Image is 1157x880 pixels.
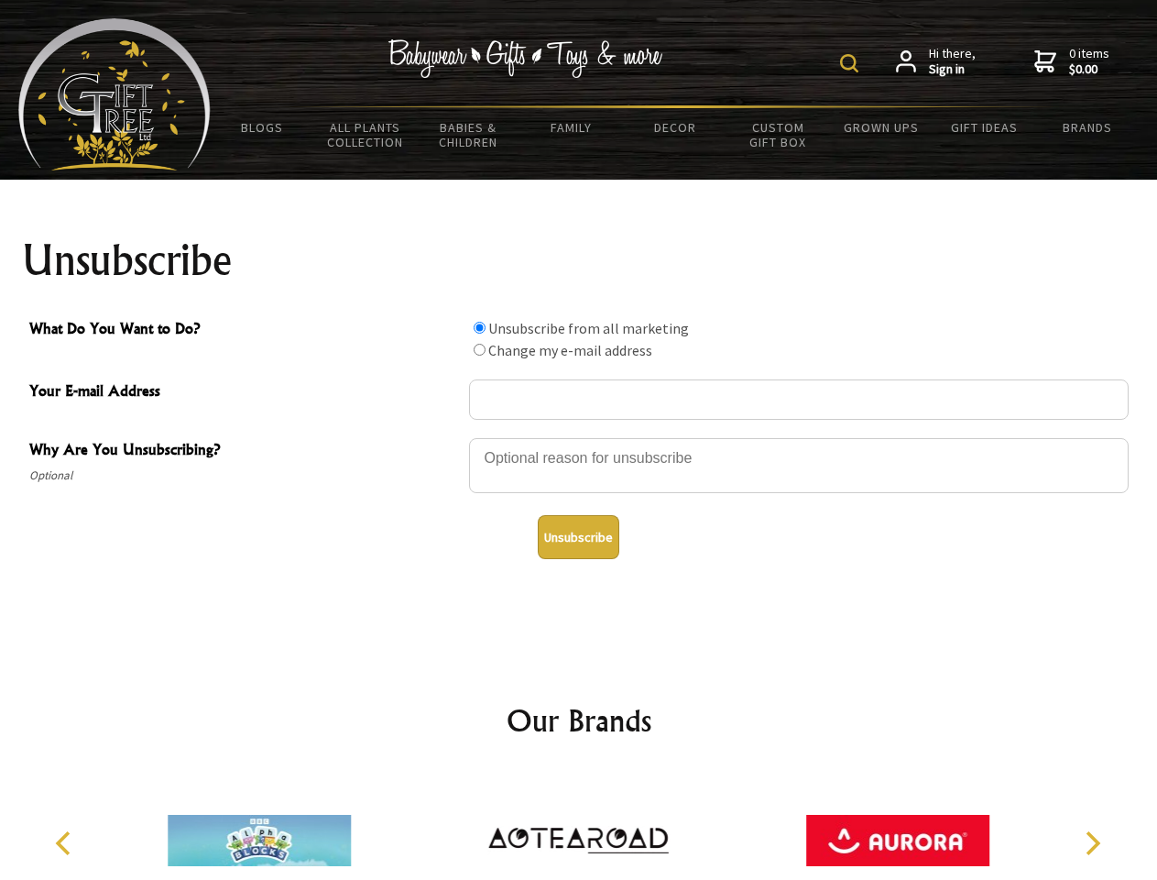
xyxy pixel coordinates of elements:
label: Change my e-mail address [488,341,652,359]
strong: $0.00 [1069,61,1109,78]
span: 0 items [1069,45,1109,78]
a: All Plants Collection [314,108,418,161]
textarea: Why Are You Unsubscribing? [469,438,1129,493]
label: Unsubscribe from all marketing [488,319,689,337]
a: Decor [623,108,726,147]
a: Hi there,Sign in [896,46,976,78]
span: Hi there, [929,46,976,78]
a: Gift Ideas [933,108,1036,147]
a: 0 items$0.00 [1034,46,1109,78]
span: Your E-mail Address [29,379,460,406]
strong: Sign in [929,61,976,78]
a: Family [520,108,624,147]
input: What Do You Want to Do? [474,344,486,356]
img: Babywear - Gifts - Toys & more [388,39,663,78]
a: Brands [1036,108,1140,147]
img: product search [840,54,858,72]
h2: Our Brands [37,698,1121,742]
input: What Do You Want to Do? [474,322,486,334]
a: Grown Ups [829,108,933,147]
a: Babies & Children [417,108,520,161]
button: Next [1072,823,1112,863]
span: Optional [29,465,460,487]
input: Your E-mail Address [469,379,1129,420]
a: Custom Gift Box [726,108,830,161]
h1: Unsubscribe [22,238,1136,282]
a: BLOGS [211,108,314,147]
button: Previous [46,823,86,863]
button: Unsubscribe [538,515,619,559]
span: What Do You Want to Do? [29,317,460,344]
img: Babyware - Gifts - Toys and more... [18,18,211,170]
span: Why Are You Unsubscribing? [29,438,460,465]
